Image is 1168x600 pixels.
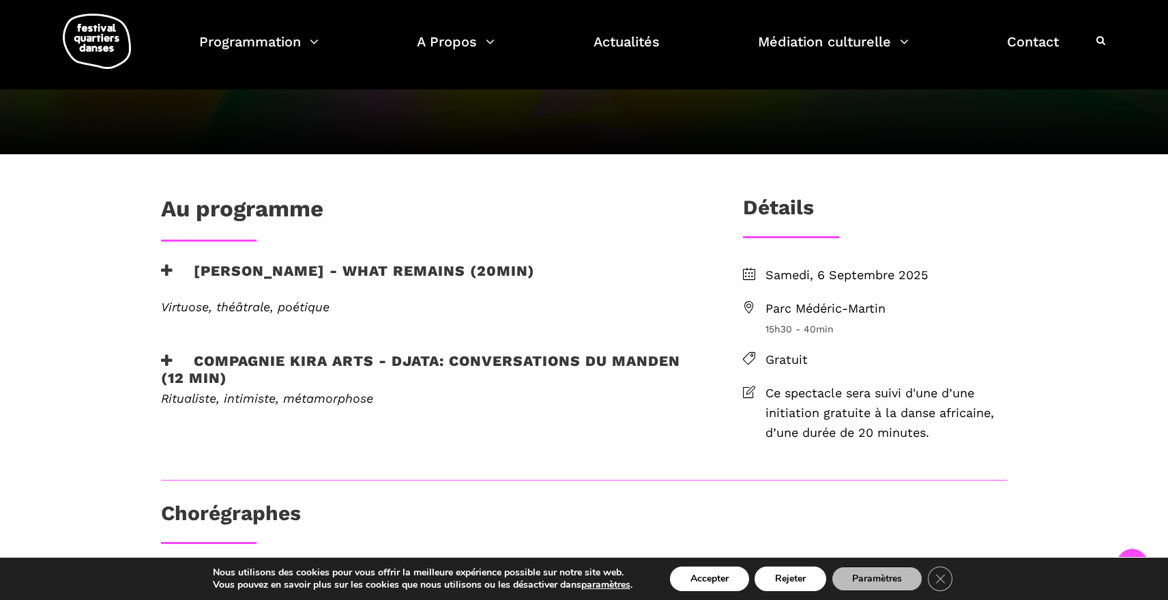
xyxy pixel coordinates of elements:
a: Programmation [199,30,319,70]
h3: Détails [743,195,814,229]
a: A Propos [417,30,495,70]
a: Contact [1007,30,1059,70]
h1: Au programme [161,195,323,229]
button: Rejeter [755,567,826,591]
button: Close GDPR Cookie Banner [928,567,952,591]
span: Gratuit [765,350,1007,370]
img: logo-fqd-med [63,14,131,69]
span: 15h30 - 40min [765,322,1007,337]
p: Nous utilisons des cookies pour vous offrir la meilleure expérience possible sur notre site web. [213,567,632,579]
button: paramètres [581,579,630,591]
span: Samedi, 6 Septembre 2025 [765,266,1007,285]
span: Ce spectacle sera suivi d'une d’une initiation gratuite à la danse africaine, d’une durée de 20 m... [765,384,1007,442]
em: Ritualiste, intimiste, métamorphose [161,391,373,405]
p: Vous pouvez en savoir plus sur les cookies que nous utilisons ou les désactiver dans . [213,579,632,591]
button: Accepter [670,567,749,591]
em: Virtuose, théâtrale, poétique [161,300,330,314]
h3: [PERSON_NAME] - What remains (20min) [161,262,535,296]
h3: Chorégraphes [161,501,301,535]
a: Médiation culturelle [758,30,909,70]
a: Actualités [594,30,660,70]
h3: Compagnie Kira Arts - Djata: Conversations du Manden (12 min) [161,352,699,386]
button: Paramètres [832,567,922,591]
span: Parc Médéric-Martin [765,299,1007,319]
